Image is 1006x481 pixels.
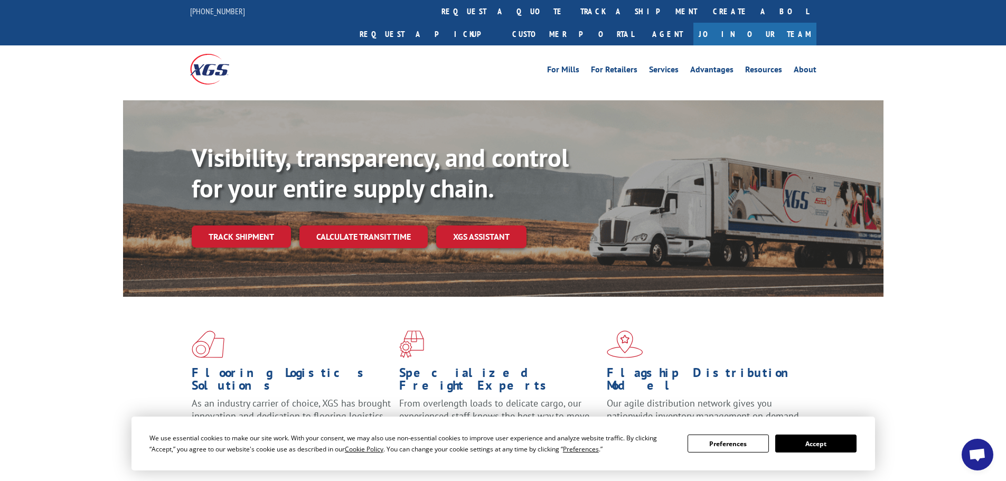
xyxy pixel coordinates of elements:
a: Resources [745,65,782,77]
a: Calculate transit time [299,225,428,248]
div: We use essential cookies to make our site work. With your consent, we may also use non-essential ... [149,432,675,455]
a: Request a pickup [352,23,504,45]
button: Accept [775,435,857,452]
a: For Mills [547,65,579,77]
a: About [794,65,816,77]
a: Advantages [690,65,734,77]
img: xgs-icon-total-supply-chain-intelligence-red [192,331,224,358]
a: XGS ASSISTANT [436,225,526,248]
span: Preferences [563,445,599,454]
h1: Flooring Logistics Solutions [192,366,391,397]
a: For Retailers [591,65,637,77]
a: Track shipment [192,225,291,248]
a: Join Our Team [693,23,816,45]
h1: Specialized Freight Experts [399,366,599,397]
img: xgs-icon-focused-on-flooring-red [399,331,424,358]
img: xgs-icon-flagship-distribution-model-red [607,331,643,358]
a: Agent [642,23,693,45]
b: Visibility, transparency, and control for your entire supply chain. [192,141,569,204]
p: From overlength loads to delicate cargo, our experienced staff knows the best way to move your fr... [399,397,599,444]
h1: Flagship Distribution Model [607,366,806,397]
span: Cookie Policy [345,445,383,454]
button: Preferences [688,435,769,452]
div: Cookie Consent Prompt [131,417,875,470]
div: Open chat [962,439,993,470]
a: Services [649,65,679,77]
a: Customer Portal [504,23,642,45]
a: [PHONE_NUMBER] [190,6,245,16]
span: As an industry carrier of choice, XGS has brought innovation and dedication to flooring logistics... [192,397,391,435]
span: Our agile distribution network gives you nationwide inventory management on demand. [607,397,801,422]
